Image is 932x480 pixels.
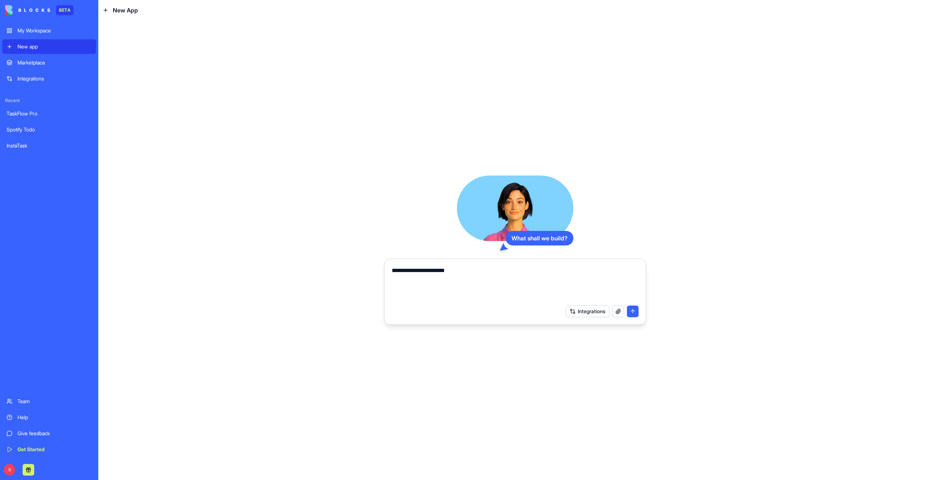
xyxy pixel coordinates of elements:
span: Recent [2,98,96,103]
a: Integrations [2,71,96,86]
span: S [4,464,15,476]
div: Give feedback [17,430,92,437]
button: Integrations [566,306,609,317]
a: Spotify Todo [2,122,96,137]
a: Marketplace [2,55,96,70]
a: Help [2,410,96,425]
div: My Workspace [17,27,92,34]
a: My Workspace [2,23,96,38]
div: Integrations [17,75,92,82]
div: TaskFlow Pro [7,110,92,117]
a: BETA [5,5,74,15]
a: Get Started [2,442,96,457]
div: New app [17,43,92,50]
div: Team [17,398,92,405]
span: New App [113,6,138,15]
a: InstaTask [2,138,96,153]
a: TaskFlow Pro [2,106,96,121]
div: Get Started [17,446,92,453]
img: logo [5,5,50,15]
div: InstaTask [7,142,92,149]
div: Help [17,414,92,421]
a: New app [2,39,96,54]
div: Marketplace [17,59,92,66]
div: What shall we build? [506,231,573,245]
a: Give feedback [2,426,96,441]
div: BETA [56,5,74,15]
div: Spotify Todo [7,126,92,133]
a: Team [2,394,96,409]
